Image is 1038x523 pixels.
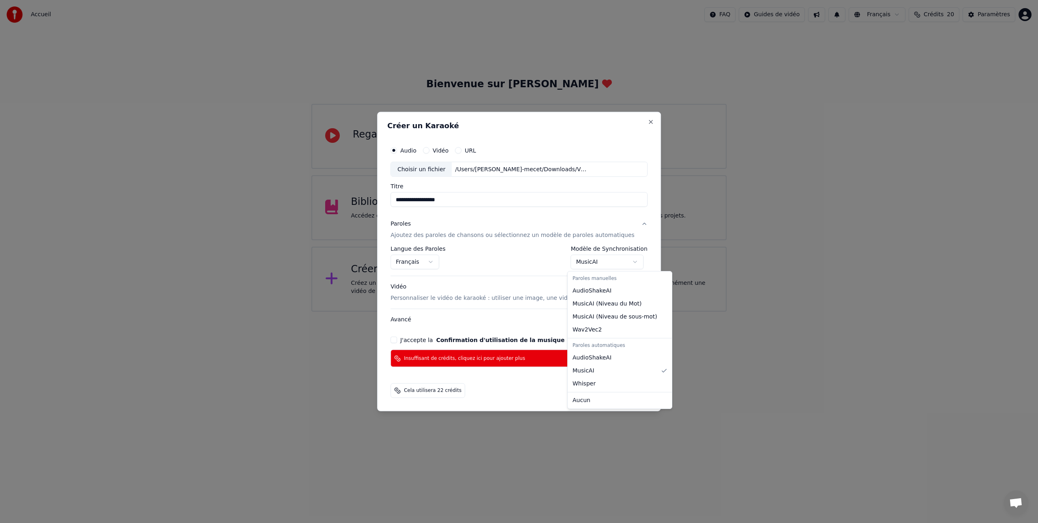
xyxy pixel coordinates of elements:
div: Paroles automatiques [569,340,670,351]
span: Aucun [573,396,590,405]
span: Whisper [573,380,596,388]
span: Wav2Vec2 [573,326,602,334]
span: MusicAI [573,367,594,375]
span: AudioShakeAI [573,354,611,362]
span: MusicAI ( Niveau de sous-mot ) [573,313,657,321]
span: MusicAI ( Niveau du Mot ) [573,300,641,308]
span: AudioShakeAI [573,287,611,295]
div: Paroles manuelles [569,273,670,284]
